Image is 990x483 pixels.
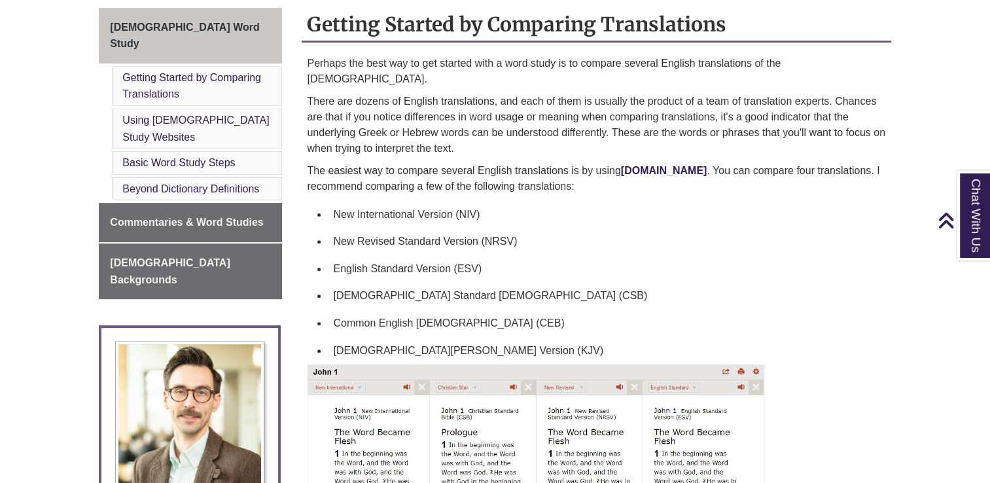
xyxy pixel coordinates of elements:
p: There are dozens of English translations, and each of them is usually the product of a team of tr... [307,94,885,156]
h2: Getting Started by Comparing Translations [302,8,891,43]
span: [DEMOGRAPHIC_DATA] Word Study [110,22,259,50]
a: Commentaries & Word Studies [99,203,282,242]
a: Beyond Dictionary Definitions [122,183,259,194]
a: [DOMAIN_NAME] [621,165,707,176]
li: Common English [DEMOGRAPHIC_DATA] (CEB) [328,310,885,337]
a: [DEMOGRAPHIC_DATA] Word Study [99,8,282,63]
li: English Standard Version (ESV) [328,255,885,283]
li: [DEMOGRAPHIC_DATA][PERSON_NAME] Version (KJV) [328,337,885,365]
li: New International Version (NIV) [328,201,885,228]
span: [DEMOGRAPHIC_DATA] Backgrounds [110,257,230,285]
div: Guide Page Menu [99,8,282,300]
a: Back to Top [938,211,987,229]
li: [DEMOGRAPHIC_DATA] Standard [DEMOGRAPHIC_DATA] (CSB) [328,282,885,310]
a: Basic Word Study Steps [122,157,235,168]
a: Getting Started by Comparing Translations [122,72,261,100]
p: Perhaps the best way to get started with a word study is to compare several English translations ... [307,56,885,87]
a: [DEMOGRAPHIC_DATA] Backgrounds [99,243,282,299]
a: Using [DEMOGRAPHIC_DATA] Study Websites [122,115,269,143]
p: The easiest way to compare several English translations is by using . You can compare four transl... [307,163,885,194]
li: New Revised Standard Version (NRSV) [328,228,885,255]
span: Commentaries & Word Studies [110,217,263,228]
